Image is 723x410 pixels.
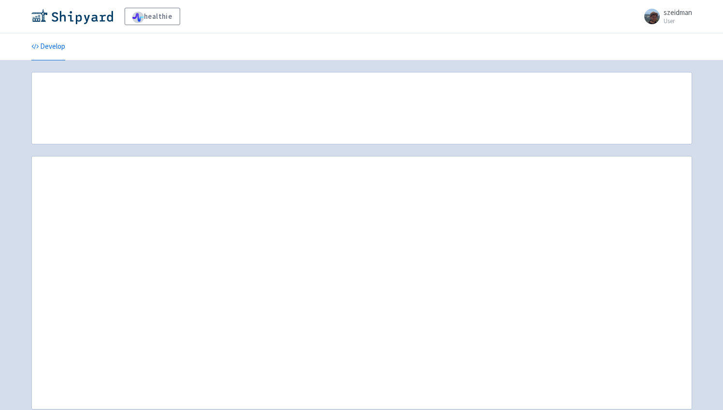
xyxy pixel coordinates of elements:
[664,18,692,24] small: User
[638,9,692,24] a: szeidman User
[664,8,692,17] span: szeidman
[31,9,113,24] img: Shipyard logo
[125,8,180,25] a: healthie
[31,33,65,60] a: Develop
